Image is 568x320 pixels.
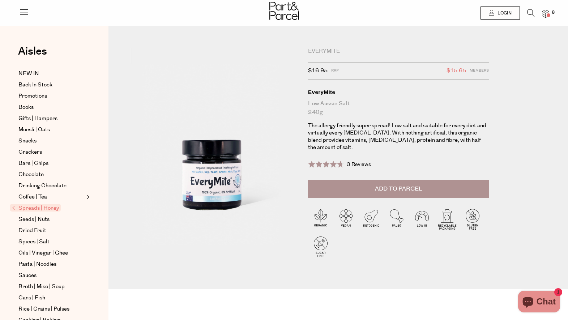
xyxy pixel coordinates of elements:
span: Coffee | Tea [18,193,47,201]
a: Oils | Vinegar | Ghee [18,249,84,257]
a: Muesli | Oats [18,125,84,134]
span: Crackers [18,148,42,157]
span: Add to Parcel [375,185,422,193]
span: 3 Reviews [347,161,371,168]
img: P_P-ICONS-Live_Bec_V11_Vegan.svg [333,206,359,232]
a: Pasta | Noodles [18,260,84,269]
a: Spreads | Honey [12,204,84,213]
span: Seeds | Nuts [18,215,50,224]
img: Part&Parcel [269,2,299,20]
img: P_P-ICONS-Live_Bec_V11_Paleo.svg [384,206,409,232]
span: Bars | Chips [18,159,48,168]
img: P_P-ICONS-Live_Bec_V11_Low_Gi.svg [409,206,435,232]
span: RRP [331,66,339,76]
p: The allergy friendly super spread! Low salt and suitable for every diet and virtually every [MEDI... [308,122,489,151]
span: Books [18,103,34,112]
img: P_P-ICONS-Live_Bec_V11_Recyclable_Packaging.svg [435,206,460,232]
a: Coffee | Tea [18,193,84,201]
div: Low Aussie Salt 240g [308,99,489,117]
a: Sauces [18,271,84,280]
a: Books [18,103,84,112]
a: Bars | Chips [18,159,84,168]
a: Rice | Grains | Pulses [18,305,84,313]
button: Add to Parcel [308,180,489,198]
span: $16.95 [308,66,328,76]
a: Drinking Chocolate [18,182,84,190]
span: Aisles [18,43,47,59]
span: Broth | Miso | Soup [18,282,65,291]
a: Seeds | Nuts [18,215,84,224]
a: Broth | Miso | Soup [18,282,84,291]
button: Expand/Collapse Coffee | Tea [85,193,90,201]
span: Spreads | Honey [10,204,61,212]
span: Oils | Vinegar | Ghee [18,249,68,257]
a: Cans | Fish [18,294,84,302]
span: Chocolate [18,170,44,179]
div: EveryMite [308,48,489,55]
a: Login [481,7,520,20]
img: P_P-ICONS-Live_Bec_V11_Organic.svg [308,206,333,232]
img: EveryMite [130,48,297,245]
span: Promotions [18,92,47,101]
a: Crackers [18,148,84,157]
inbox-online-store-chat: Shopify online store chat [516,291,562,314]
img: P_P-ICONS-Live_Bec_V11_Ketogenic.svg [359,206,384,232]
span: Snacks [18,137,37,145]
span: Dried Fruit [18,226,46,235]
a: Back In Stock [18,81,84,89]
a: 8 [542,10,549,17]
a: Snacks [18,137,84,145]
a: Dried Fruit [18,226,84,235]
a: Promotions [18,92,84,101]
a: Chocolate [18,170,84,179]
span: $15.65 [447,66,466,76]
div: EveryMite [308,89,489,96]
span: Drinking Chocolate [18,182,67,190]
a: Gifts | Hampers [18,114,84,123]
span: NEW IN [18,69,39,78]
span: Sauces [18,271,37,280]
img: P_P-ICONS-Live_Bec_V11_Sugar_Free.svg [308,234,333,259]
span: Login [496,10,512,16]
span: Spices | Salt [18,238,50,246]
a: Aisles [18,46,47,64]
span: 8 [550,9,556,16]
span: Cans | Fish [18,294,45,302]
a: NEW IN [18,69,84,78]
span: Members [470,66,489,76]
img: P_P-ICONS-Live_Bec_V11_Gluten_Free.svg [460,206,485,232]
span: Back In Stock [18,81,52,89]
span: Rice | Grains | Pulses [18,305,69,313]
a: Spices | Salt [18,238,84,246]
span: Gifts | Hampers [18,114,57,123]
span: Muesli | Oats [18,125,50,134]
span: Pasta | Noodles [18,260,56,269]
